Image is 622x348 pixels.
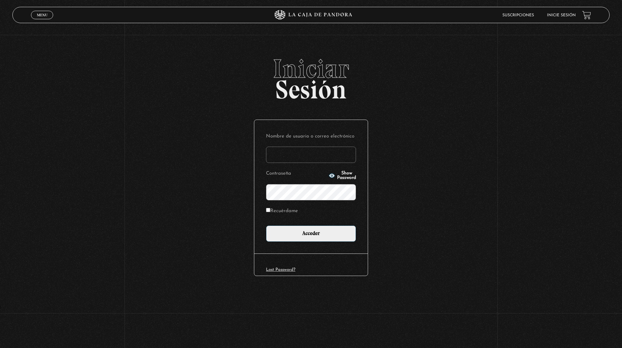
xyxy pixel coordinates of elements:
[266,208,270,212] input: Recuérdame
[547,13,576,17] a: Inicie sesión
[266,225,356,242] input: Acceder
[266,169,327,179] label: Contraseña
[266,268,295,272] a: Lost Password?
[266,132,356,142] label: Nombre de usuario o correo electrónico
[12,56,610,82] span: Iniciar
[329,171,356,180] button: Show Password
[37,13,48,17] span: Menu
[502,13,534,17] a: Suscripciones
[12,56,610,97] h2: Sesión
[582,11,591,20] a: View your shopping cart
[266,206,298,216] label: Recuérdame
[337,171,356,180] span: Show Password
[35,19,50,23] span: Cerrar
